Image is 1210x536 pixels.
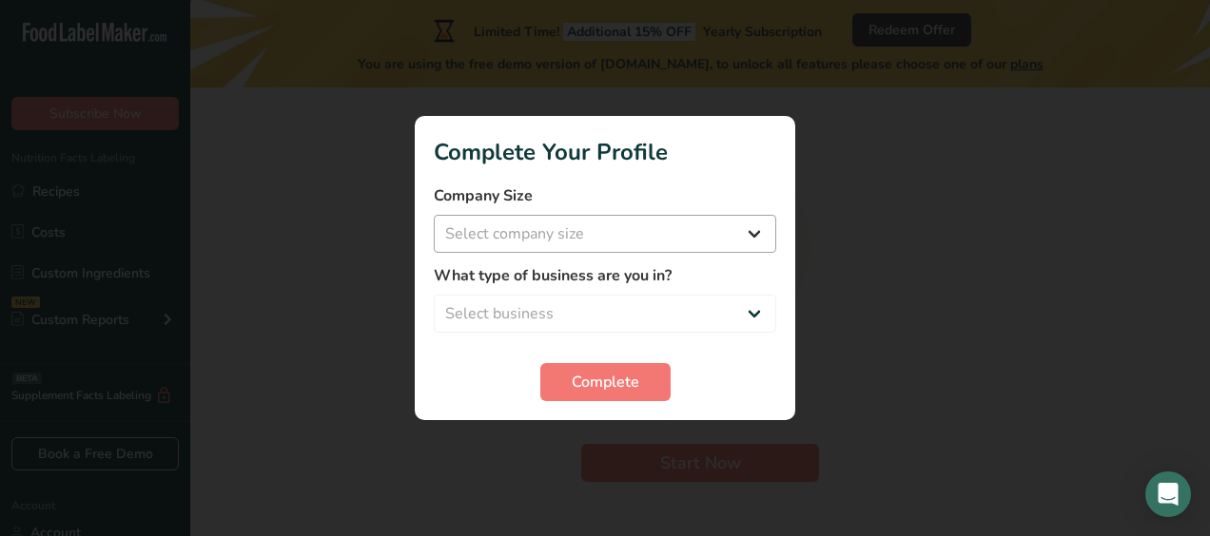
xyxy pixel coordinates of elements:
[434,184,776,207] label: Company Size
[540,363,671,401] button: Complete
[434,135,776,169] h1: Complete Your Profile
[572,371,639,393] span: Complete
[1145,471,1191,517] div: Open Intercom Messenger
[434,264,776,287] label: What type of business are you in?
